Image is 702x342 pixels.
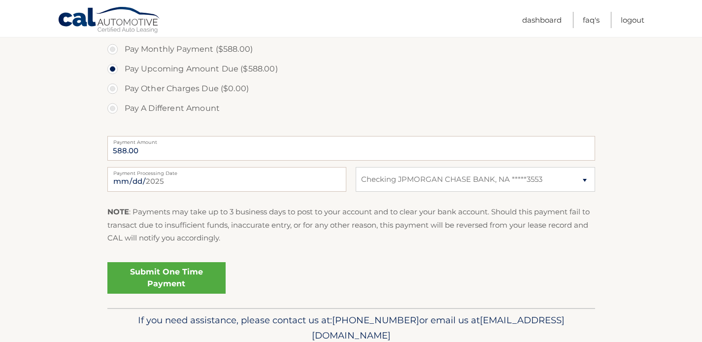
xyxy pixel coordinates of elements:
[107,136,595,161] input: Payment Amount
[107,99,595,118] label: Pay A Different Amount
[107,262,226,294] a: Submit One Time Payment
[583,12,600,28] a: FAQ's
[58,6,161,35] a: Cal Automotive
[107,79,595,99] label: Pay Other Charges Due ($0.00)
[107,205,595,244] p: : Payments may take up to 3 business days to post to your account and to clear your bank account....
[107,207,129,216] strong: NOTE
[107,59,595,79] label: Pay Upcoming Amount Due ($588.00)
[107,167,346,192] input: Payment Date
[107,136,595,144] label: Payment Amount
[621,12,644,28] a: Logout
[332,314,419,326] span: [PHONE_NUMBER]
[522,12,562,28] a: Dashboard
[107,39,595,59] label: Pay Monthly Payment ($588.00)
[107,167,346,175] label: Payment Processing Date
